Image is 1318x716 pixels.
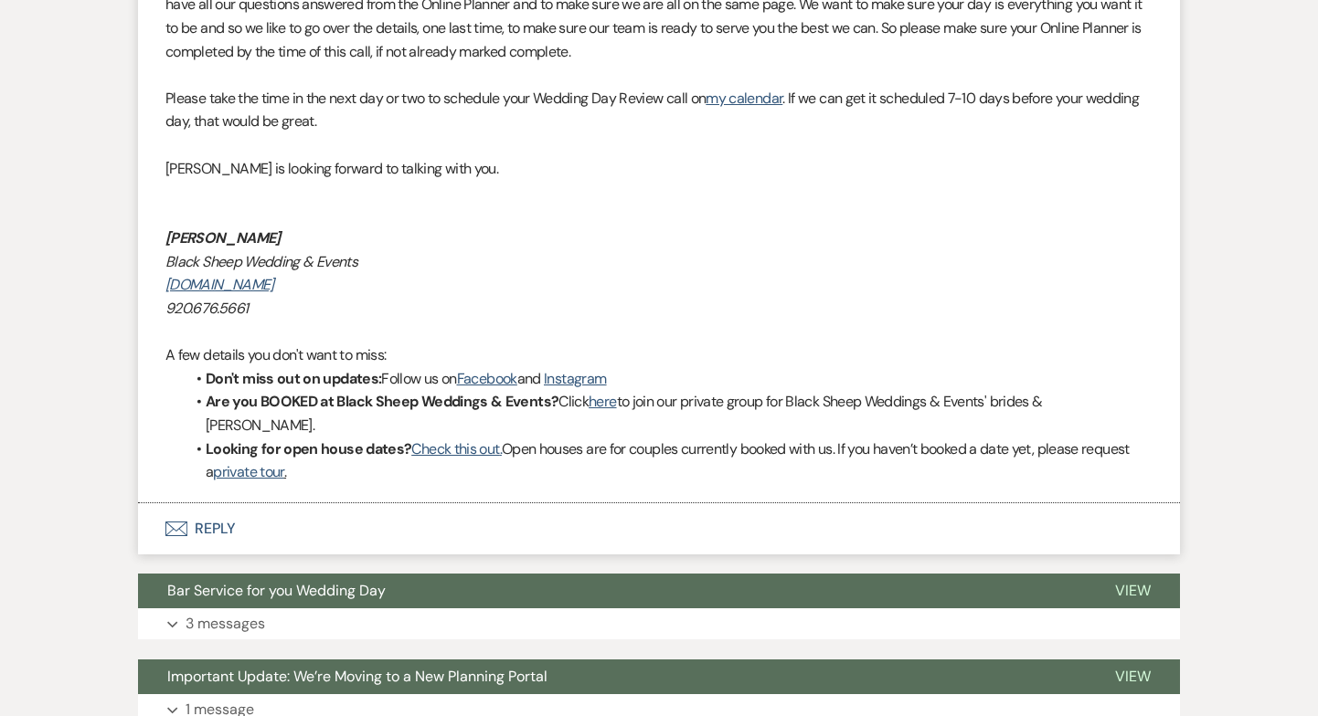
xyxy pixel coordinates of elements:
[165,159,498,178] span: [PERSON_NAME] is looking forward to talking with you.
[167,581,386,600] span: Bar Service for you Wedding Day
[1115,667,1151,686] span: View
[284,462,286,481] u: .
[206,369,381,388] strong: Don't miss out on updates:
[165,345,386,364] span: A few details you don't want to miss:
[500,439,502,458] a: .
[457,369,517,388] a: Facebook
[138,608,1180,639] button: 3 messages
[517,369,541,388] span: and
[213,462,283,481] a: private tour
[165,252,357,271] em: Black Sheep Wedding & Events
[165,299,248,318] em: 920.676.5661
[206,392,1042,435] span: to join our private group for Black Sheep Weddings & Events' brides & [PERSON_NAME].
[186,612,265,636] p: 3 messages
[138,659,1086,694] button: Important Update: We’re Moving to a New Planning Portal
[206,439,411,458] strong: Looking for open house dates?
[165,275,274,294] a: [DOMAIN_NAME]
[165,228,281,247] em: [PERSON_NAME]
[544,369,606,388] a: Instagram
[558,392,589,411] span: Click
[381,369,456,388] span: Follow us on
[165,89,706,108] span: Please take the time in the next day or two to schedule your Wedding Day Review call on
[589,392,616,411] a: here
[138,503,1180,554] button: Reply
[206,439,1130,482] span: Open houses are for couples currently booked with us. If you haven’t booked a date yet, please re...
[1086,574,1180,608] button: View
[138,574,1086,608] button: Bar Service for you Wedding Day
[706,89,782,108] a: my calendar
[1115,581,1151,600] span: View
[167,667,547,686] span: Important Update: We’re Moving to a New Planning Portal
[206,392,558,411] strong: Are you BOOKED at Black Sheep Weddings & Events?
[1086,659,1180,694] button: View
[411,439,499,458] a: Check this out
